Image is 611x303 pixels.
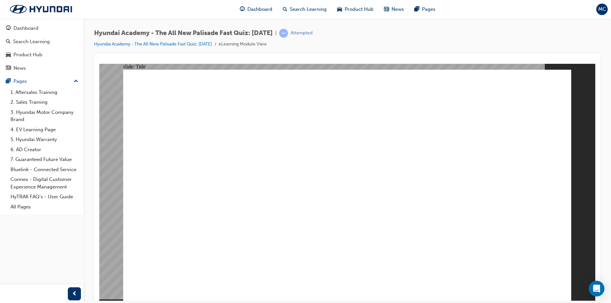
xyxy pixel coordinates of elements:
button: Pages [3,75,81,87]
span: Product Hub [345,6,373,13]
span: pages-icon [6,79,11,84]
a: Hyundai Academy - The All New Palisade Fast Quiz: [DATE] [94,41,212,47]
a: 3. Hyundai Motor Company Brand [8,107,81,125]
a: Connex - Digital Customer Experience Management [8,174,81,192]
a: 7. Guaranteed Future Value [8,154,81,165]
a: news-iconNews [379,3,409,16]
span: guage-icon [6,26,11,31]
button: MC [596,4,608,15]
a: 4. EV Learning Page [8,125,81,135]
span: news-icon [6,65,11,71]
a: Dashboard [3,22,81,34]
img: Trak [3,2,79,16]
a: pages-iconPages [409,3,441,16]
a: All Pages [8,202,81,212]
span: Dashboard [247,6,272,13]
a: Product Hub [3,49,81,61]
a: search-iconSearch Learning [277,3,332,16]
span: guage-icon [240,5,245,13]
a: HyTRAK FAQ's - User Guide [8,192,81,202]
div: News [13,64,26,72]
div: Product Hub [13,51,42,59]
div: Open Intercom Messenger [589,281,604,296]
li: eLearning Module View [219,41,267,48]
span: | [275,29,277,37]
div: Pages [13,78,27,85]
a: 6. AD Creator [8,145,81,155]
span: search-icon [6,39,10,45]
a: Search Learning [3,36,81,48]
div: Attempted [291,30,313,36]
button: DashboardSearch LearningProduct HubNews [3,21,81,75]
a: 2. Sales Training [8,97,81,107]
span: Hyundai Academy - The All New Palisade Fast Quiz: [DATE] [94,29,273,37]
span: prev-icon [72,290,77,298]
span: car-icon [337,5,342,13]
div: Search Learning [13,38,50,45]
span: Pages [422,6,435,13]
a: 1. Aftersales Training [8,87,81,98]
span: news-icon [384,5,389,13]
span: Search Learning [290,6,327,13]
a: car-iconProduct Hub [332,3,379,16]
span: pages-icon [414,5,419,13]
span: car-icon [6,52,11,58]
div: Dashboard [13,25,38,32]
span: learningRecordVerb_ATTEMPT-icon [279,29,288,38]
a: guage-iconDashboard [235,3,277,16]
a: News [3,62,81,74]
span: search-icon [283,5,287,13]
a: 5. Hyundai Warranty [8,134,81,145]
span: MC [598,6,606,13]
a: Bluelink - Connected Service [8,165,81,175]
span: up-icon [74,77,78,86]
span: News [391,6,404,13]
